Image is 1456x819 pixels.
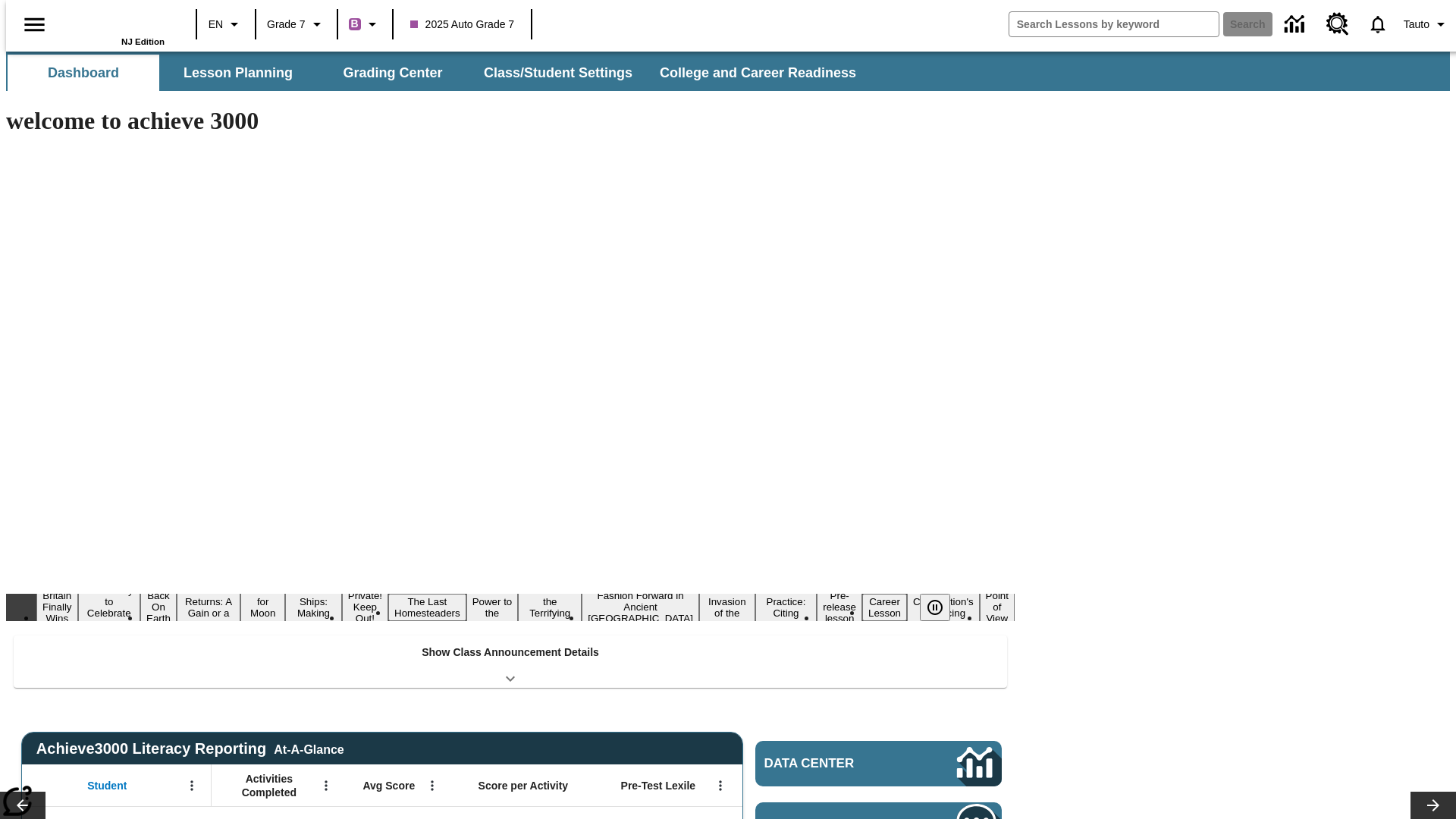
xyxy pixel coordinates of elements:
button: Grade: Grade 7, Select a grade [261,11,332,38]
a: Data Center [755,741,1002,786]
button: Profile/Settings [1398,11,1456,38]
button: Open side menu [12,2,57,47]
button: Dashboard [8,55,159,91]
button: Lesson carousel, Next [1410,792,1456,819]
a: Resource Center, Will open in new tab [1317,4,1358,45]
a: Notifications [1358,5,1398,44]
p: Show Class Announcement Details [422,645,599,661]
span: Activities Completed [219,772,319,799]
button: College and Career Readiness [648,55,868,91]
button: Slide 5 Time for Moon Rules? [240,582,285,632]
button: Slide 4 Free Returns: A Gain or a Drain? [177,582,240,632]
div: SubNavbar [6,52,1450,91]
span: Student [87,779,127,792]
button: Slide 16 The Constitution's Balancing Act [907,582,980,632]
div: SubNavbar [6,55,870,91]
span: NJ Edition [121,37,165,46]
button: Language: EN, Select a language [202,11,250,38]
button: Slide 17 Point of View [980,588,1015,626]
button: Slide 11 Fashion Forward in Ancient Rome [582,588,699,626]
span: Pre-Test Lexile [621,779,696,792]
button: Slide 8 The Last Homesteaders [388,594,466,621]
div: At-A-Glance [274,740,344,757]
button: Grading Center [317,55,469,91]
span: B [351,14,359,33]
button: Slide 15 Career Lesson [862,594,907,621]
span: Tauto [1404,17,1429,33]
span: Score per Activity [479,779,569,792]
span: EN [209,17,223,33]
a: Data Center [1276,4,1317,45]
span: Grade 7 [267,17,306,33]
button: Slide 3 Back On Earth [140,588,177,626]
button: Slide 13 Mixed Practice: Citing Evidence [755,582,817,632]
button: Open Menu [180,774,203,797]
button: Lesson Planning [162,55,314,91]
button: Slide 1 Britain Finally Wins [36,588,78,626]
div: Home [66,5,165,46]
button: Slide 9 Solar Power to the People [466,582,519,632]
button: Class/Student Settings [472,55,645,91]
span: Avg Score [362,779,415,792]
span: Achieve3000 Literacy Reporting [36,740,344,758]
div: Show Class Announcement Details [14,635,1007,688]
button: Open Menu [709,774,732,797]
button: Open Menu [315,774,337,797]
button: Slide 2 Get Ready to Celebrate Juneteenth! [78,582,141,632]
a: Home [66,7,165,37]
button: Pause [920,594,950,621]
button: Slide 6 Cruise Ships: Making Waves [285,582,342,632]
button: Open Menu [421,774,444,797]
button: Slide 14 Pre-release lesson [817,588,862,626]
button: Slide 7 Private! Keep Out! [342,588,388,626]
div: Pause [920,594,965,621]
span: 2025 Auto Grade 7 [410,17,515,33]
button: Slide 12 The Invasion of the Free CD [699,582,755,632]
button: Slide 10 Attack of the Terrifying Tomatoes [518,582,582,632]
input: search field [1009,12,1219,36]
span: Data Center [764,756,906,771]
h1: welcome to achieve 3000 [6,107,1015,135]
button: Boost Class color is purple. Change class color [343,11,388,38]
